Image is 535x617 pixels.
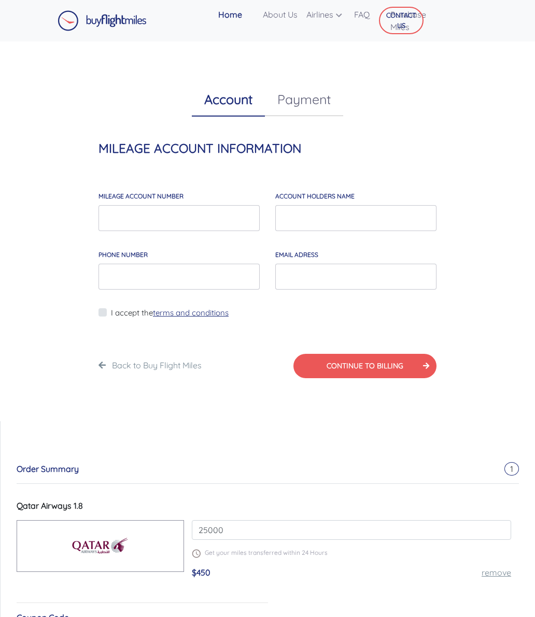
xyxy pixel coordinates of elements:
[192,548,511,557] p: Get your miles transferred within 24 Hours
[98,250,148,260] label: Phone Number
[192,549,201,558] img: schedule.png
[58,8,147,34] a: Buy Flight Miles Logo
[214,4,259,25] a: Home
[293,354,437,378] button: CONTINUE TO BILLING
[111,307,229,319] label: I accept the
[98,192,184,201] label: MILEAGE account number
[192,83,265,117] a: Account
[17,500,83,511] span: Qatar Airways 1.8
[58,10,147,31] img: Buy Flight Miles Logo
[112,360,202,370] a: Back to Buy Flight Miles
[482,567,511,578] a: remove
[17,464,79,474] span: Order Summary
[275,192,355,201] label: account holders NAME
[504,462,519,476] span: 1
[265,83,343,116] a: Payment
[98,141,437,156] h4: MILEAGE ACCOUNT INFORMATION
[350,4,386,25] a: FAQ
[71,532,129,560] img: qatar.png
[192,567,210,578] span: $450
[153,308,229,318] a: terms and conditions
[275,250,318,260] label: email adress
[302,4,350,25] a: Airlines
[379,7,424,34] button: CONTACT US
[259,4,302,25] a: About Us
